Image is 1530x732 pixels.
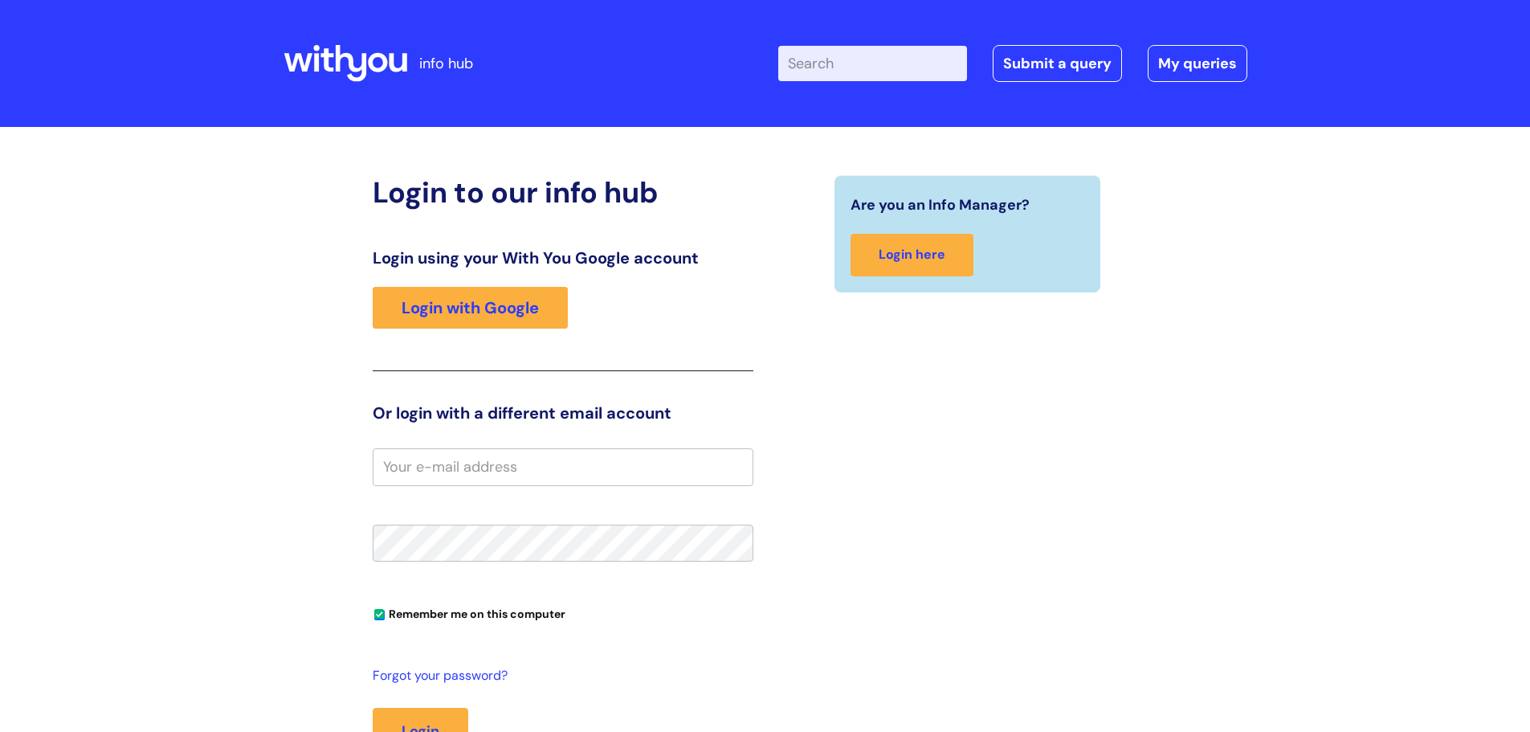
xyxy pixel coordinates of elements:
h3: Or login with a different email account [373,403,753,423]
label: Remember me on this computer [373,603,565,621]
a: Submit a query [993,45,1122,82]
a: Login here [851,234,973,276]
div: You can uncheck this option if you're logging in from a shared device [373,600,753,626]
h3: Login using your With You Google account [373,248,753,268]
a: My queries [1148,45,1247,82]
input: Your e-mail address [373,448,753,485]
a: Forgot your password? [373,665,745,688]
input: Remember me on this computer [374,610,385,620]
p: info hub [419,51,473,76]
a: Login with Google [373,287,568,329]
span: Are you an Info Manager? [851,192,1030,218]
h2: Login to our info hub [373,175,753,210]
input: Search [778,46,967,81]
